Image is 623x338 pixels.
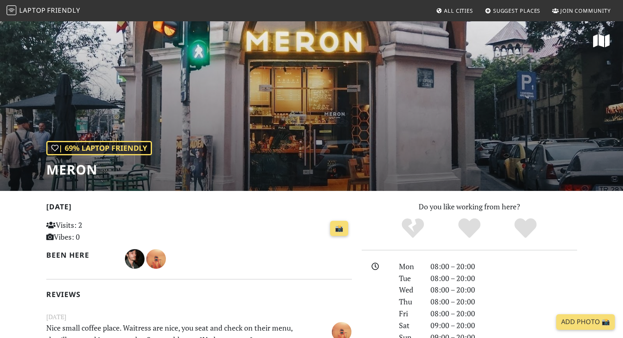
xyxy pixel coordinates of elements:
[46,202,352,214] h2: [DATE]
[426,320,582,331] div: 09:00 – 20:00
[7,4,80,18] a: LaptopFriendly LaptopFriendly
[332,326,351,336] span: Emeline Bailleul
[394,308,425,320] div: Fri
[549,3,614,18] a: Join Community
[46,219,142,243] p: Visits: 2 Vibes: 0
[394,320,425,331] div: Sat
[394,296,425,308] div: Thu
[146,253,166,263] span: Emeline Bailleul
[441,217,498,240] div: Yes
[19,6,46,15] span: Laptop
[493,7,541,14] span: Suggest Places
[426,261,582,272] div: 08:00 – 20:00
[560,7,611,14] span: Join Community
[433,3,476,18] a: All Cities
[426,308,582,320] div: 08:00 – 20:00
[482,3,544,18] a: Suggest Places
[385,217,441,240] div: No
[426,284,582,296] div: 08:00 – 20:00
[46,290,352,299] h2: Reviews
[47,6,80,15] span: Friendly
[41,312,357,322] small: [DATE]
[426,296,582,308] div: 08:00 – 20:00
[394,261,425,272] div: Mon
[146,249,166,269] img: 3280-emeline.jpg
[444,7,473,14] span: All Cities
[125,249,145,269] img: 4783-calin.jpg
[125,253,146,263] span: Calin Radu
[497,217,554,240] div: Definitely!
[46,162,152,177] h1: Meron
[394,284,425,296] div: Wed
[362,201,577,213] p: Do you like working from here?
[556,314,615,330] a: Add Photo 📸
[394,272,425,284] div: Tue
[330,221,348,236] a: 📸
[46,141,152,155] div: | 69% Laptop Friendly
[426,272,582,284] div: 08:00 – 20:00
[7,5,16,15] img: LaptopFriendly
[46,251,116,259] h2: Been here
